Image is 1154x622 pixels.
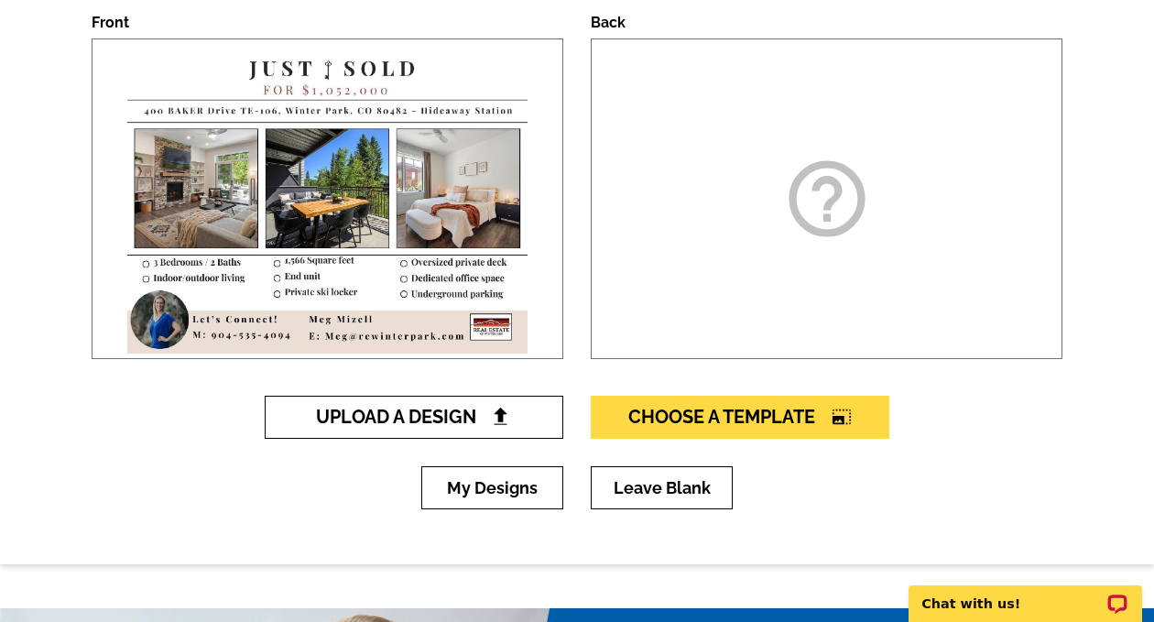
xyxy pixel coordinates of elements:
[92,14,129,31] label: Front
[265,396,563,439] a: Upload A Design
[897,564,1154,622] iframe: LiveChat chat widget
[491,407,510,426] img: file-upload-black.png
[316,406,513,428] span: Upload A Design
[421,466,563,509] a: My Designs
[591,396,889,439] a: Choose A Templatephoto_size_select_large
[123,39,532,358] img: large-thumb.jpg
[832,408,852,426] i: photo_size_select_large
[591,466,733,509] a: Leave Blank
[781,153,873,245] i: help_outline
[591,14,626,31] label: Back
[628,406,852,428] span: Choose A Template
